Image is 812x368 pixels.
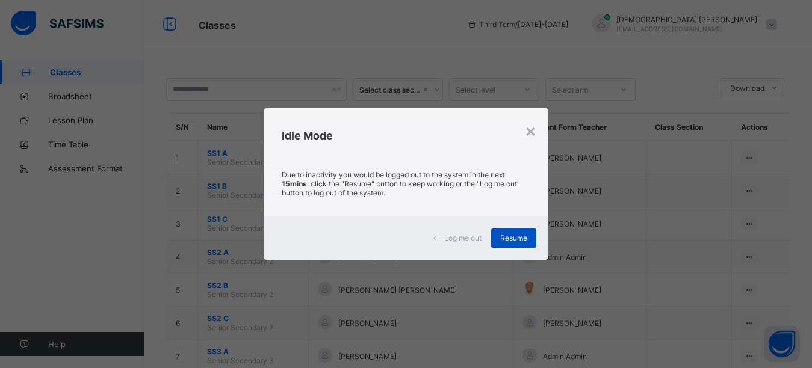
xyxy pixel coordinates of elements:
[500,233,527,242] span: Resume
[525,120,536,141] div: ×
[444,233,482,242] span: Log me out
[282,129,530,142] h2: Idle Mode
[282,179,307,188] strong: 15mins
[282,170,530,197] p: Due to inactivity you would be logged out to the system in the next , click the "Resume" button t...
